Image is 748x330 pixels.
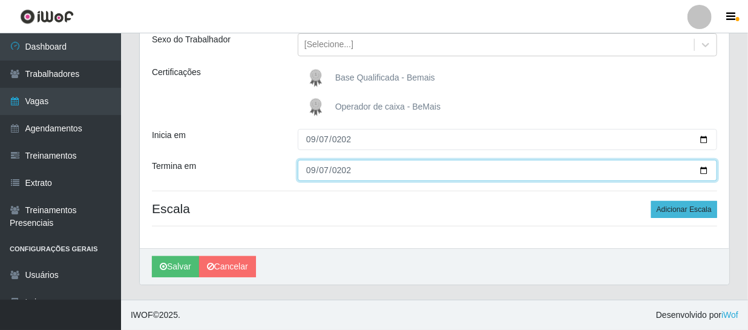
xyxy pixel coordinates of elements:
label: Sexo do Trabalhador [152,33,231,46]
label: Termina em [152,160,196,173]
input: 00/00/0000 [298,160,717,181]
a: iWof [721,310,738,320]
span: © 2025 . [131,309,180,322]
span: Desenvolvido por [656,309,738,322]
img: Operador de caixa - BeMais [304,95,333,119]
span: Base Qualificada - Bemais [335,73,435,82]
label: Certificações [152,66,201,79]
button: Adicionar Escala [651,201,717,218]
span: Operador de caixa - BeMais [335,102,441,111]
span: IWOF [131,310,153,320]
label: Inicia em [152,129,186,142]
h4: Escala [152,201,717,216]
input: 00/00/0000 [298,129,717,150]
img: Base Qualificada - Bemais [304,66,333,90]
div: [Selecione...] [304,39,353,51]
a: Cancelar [199,256,256,277]
button: Salvar [152,256,199,277]
img: CoreUI Logo [20,9,74,24]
